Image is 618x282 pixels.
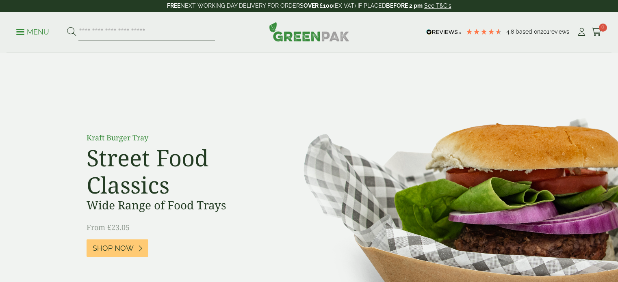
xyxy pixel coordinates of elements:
[549,28,569,35] span: reviews
[592,26,602,38] a: 0
[87,222,130,232] span: From £23.05
[167,2,180,9] strong: FREE
[87,198,269,212] h3: Wide Range of Food Trays
[93,244,134,253] span: Shop Now
[269,22,349,41] img: GreenPak Supplies
[16,27,49,37] p: Menu
[424,2,451,9] a: See T&C's
[506,28,516,35] span: 4.8
[540,28,549,35] span: 201
[516,28,540,35] span: Based on
[466,28,502,35] div: 4.79 Stars
[599,24,607,32] span: 0
[592,28,602,36] i: Cart
[87,239,148,257] a: Shop Now
[577,28,587,36] i: My Account
[87,144,269,198] h2: Street Food Classics
[304,2,333,9] strong: OVER £100
[386,2,423,9] strong: BEFORE 2 pm
[426,29,462,35] img: REVIEWS.io
[16,27,49,35] a: Menu
[87,132,269,143] p: Kraft Burger Tray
